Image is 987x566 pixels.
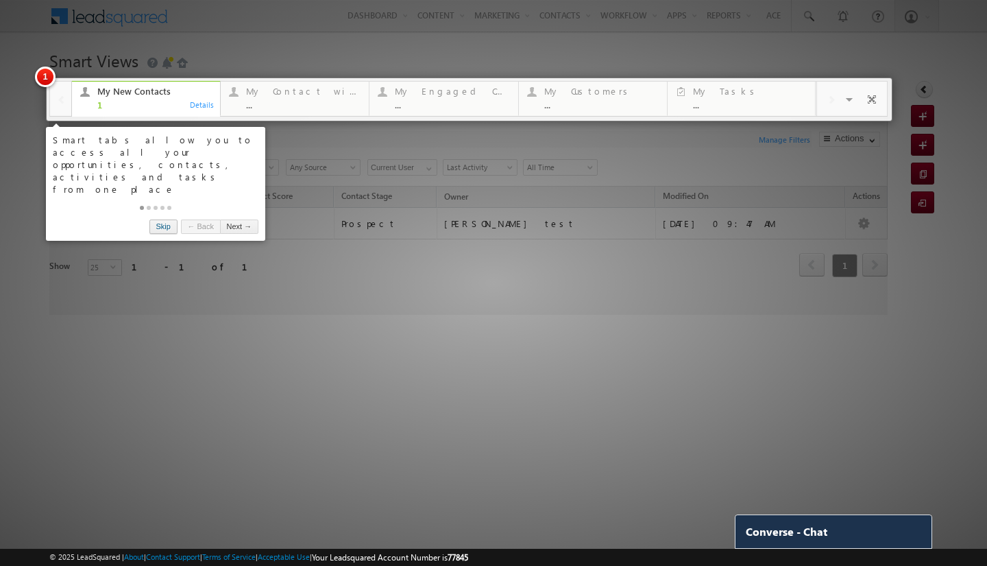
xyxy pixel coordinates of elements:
[124,552,144,561] a: About
[220,220,258,234] a: Next →
[71,79,221,117] a: My New Contacts1Details
[395,99,509,110] div: ...
[667,82,816,116] a: My Tasks...
[369,82,518,116] a: My Engaged Contact...
[258,552,310,561] a: Acceptable Use
[544,99,659,110] div: ...
[544,86,659,97] div: My Customers
[49,551,468,564] span: © 2025 LeadSquared | | | | |
[518,82,668,116] a: My Customers...
[746,526,827,538] span: Converse - Chat
[189,98,215,110] div: Details
[693,86,807,97] div: My Tasks
[97,99,212,110] div: 1
[202,552,256,561] a: Terms of Service
[395,86,509,97] div: My Engaged Contact
[97,86,212,97] div: My New Contacts
[312,552,468,563] span: Your Leadsquared Account Number is
[246,99,361,110] div: ...
[35,67,56,87] span: 1
[146,552,200,561] a: Contact Support
[181,220,220,234] a: ← Back
[149,220,178,234] a: Skip
[53,134,258,196] div: Smart tabs allow you to access all your opportunities, contacts, activities and tasks from one place
[246,86,361,97] div: My Contact with Pending Tasks
[220,82,369,116] a: My Contact with Pending Tasks...
[693,99,807,110] div: ...
[448,552,468,563] span: 77845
